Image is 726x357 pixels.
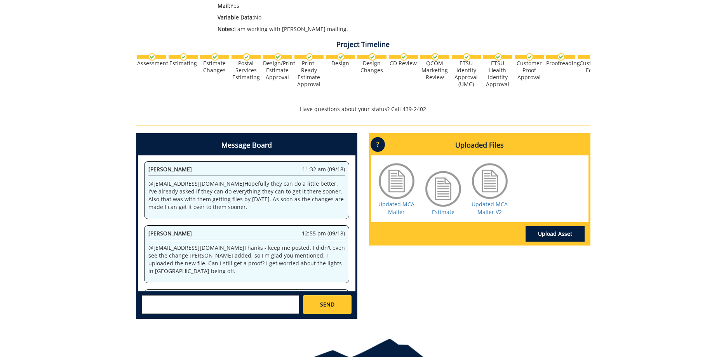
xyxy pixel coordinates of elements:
[302,165,345,173] span: 11:32 am (09/18)
[142,295,299,314] textarea: messageToSend
[294,60,324,88] div: Print-Ready Estimate Approval
[148,165,192,173] span: [PERSON_NAME]
[452,60,481,88] div: ETSU Identity Approval (UMC)
[232,60,261,81] div: Postal Services Estimating
[494,53,502,61] img: checkmark
[211,53,219,61] img: checkmark
[578,60,607,74] div: Customer Edits
[589,53,596,61] img: checkmark
[420,60,449,81] div: QCOM Marketing Review
[136,105,590,113] p: Have questions about your status? Call 439-2402
[463,53,470,61] img: checkmark
[357,60,387,74] div: Design Changes
[400,53,407,61] img: checkmark
[180,53,187,61] img: checkmark
[263,60,292,81] div: Design/Print Estimate Approval
[137,60,166,67] div: Assessment
[371,135,588,155] h4: Uploaded Files
[371,137,385,152] p: ?
[218,14,522,21] p: No
[483,60,512,88] div: ETSU Health Identity Approval
[218,25,522,33] p: I am working with [PERSON_NAME] mailing.
[148,244,345,275] p: @ [EMAIL_ADDRESS][DOMAIN_NAME] Thanks - keep me posted. I didn't even see the change [PERSON_NAME...
[378,200,414,216] a: Updated MCA Mailer
[148,230,192,237] span: [PERSON_NAME]
[526,53,533,61] img: checkmark
[138,135,355,155] h4: Message Board
[337,53,345,61] img: checkmark
[274,53,282,61] img: checkmark
[432,208,454,216] a: Estimate
[148,53,156,61] img: checkmark
[320,301,334,308] span: SEND
[472,200,508,216] a: Updated MCA Mailer V2
[306,53,313,61] img: checkmark
[302,230,345,237] span: 12:55 pm (09/18)
[218,14,254,21] span: Variable Data:
[326,60,355,67] div: Design
[169,60,198,67] div: Estimating
[515,60,544,81] div: Customer Proof Approval
[218,2,230,9] span: Mail:
[243,53,250,61] img: checkmark
[218,2,522,10] p: Yes
[148,180,345,211] p: @ [EMAIL_ADDRESS][DOMAIN_NAME] Hopefully they can do a little better. I've already asked if they ...
[526,226,585,242] a: Upload Asset
[136,41,590,49] h4: Project Timeline
[389,60,418,67] div: CD Review
[557,53,565,61] img: checkmark
[432,53,439,61] img: checkmark
[369,53,376,61] img: checkmark
[218,25,234,33] span: Notes:
[303,295,351,314] a: SEND
[200,60,229,74] div: Estimate Changes
[546,60,575,67] div: Proofreading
